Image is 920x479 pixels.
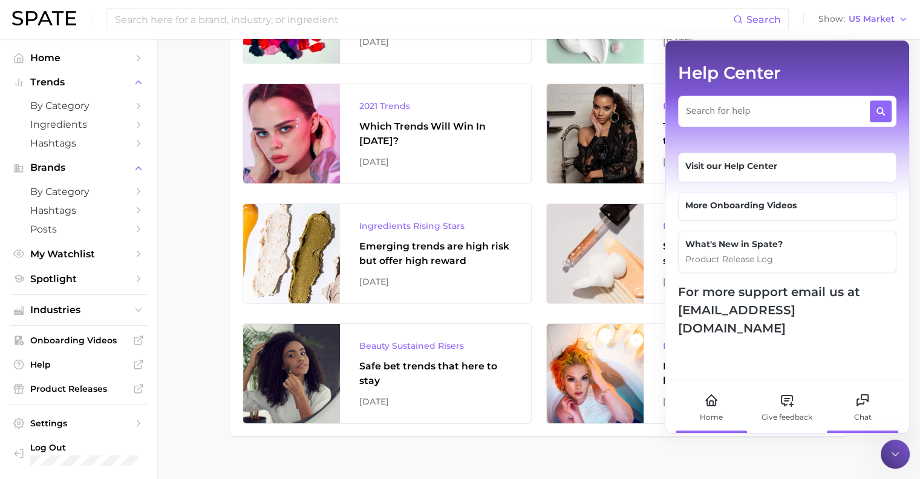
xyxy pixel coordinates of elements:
div: [DATE] [359,394,512,409]
span: Hashtags [30,137,127,149]
a: My Watchlist [10,245,148,263]
span: by Category [30,186,127,197]
span: Hashtags [30,205,127,216]
div: Beauty Rising Stars [663,339,815,353]
button: Industries [10,301,148,319]
div: [DATE] [663,35,815,49]
span: Product Releases [30,383,127,394]
span: Search [746,14,781,25]
div: Beauty Sustained Risers [359,339,512,353]
a: Ingredients Rising StarsEmerging trends are high risk but offer high reward[DATE] [243,203,532,304]
div: 2021 Trends [359,99,512,113]
span: Onboarding Videos [30,335,127,346]
div: Which Trends Will Win In [DATE]? [359,119,512,148]
a: Home [10,48,148,67]
div: [DATE] [663,394,815,409]
a: Hashtags [10,134,148,153]
a: Beauty Rising StarsEmerging trends are high risk but offer high reward[DATE] [546,323,835,424]
div: [DATE] [359,274,512,289]
a: Spotlight [10,269,148,288]
a: Posts [10,220,148,239]
div: Emerging trends are high risk but offer high reward [663,359,815,388]
img: SPATE [12,11,76,25]
span: by Category [30,100,127,111]
span: US Market [849,16,895,22]
a: Settings [10,414,148,432]
span: Ingredients [30,119,127,130]
button: Trends [10,73,148,91]
span: Spotlight [30,273,127,285]
a: Holiday TrendsTop rising and declining trends for this upcoming holiday season[DATE] [546,84,835,184]
span: Log Out [30,442,138,453]
a: Hashtags [10,201,148,220]
a: Onboarding Videos [10,331,148,349]
div: [DATE] [663,154,815,169]
button: ShowUS Market [815,12,911,27]
span: My Watchlist [30,248,127,260]
a: Log out. Currently logged in with e-mail pquiroz@maryruths.com. [10,438,148,469]
span: Posts [30,223,127,235]
span: Trends [30,77,127,88]
span: Help [30,359,127,370]
div: Safe bet trends that here to stay [663,239,815,268]
div: Ingredients Sustained Risers [663,219,815,233]
a: Help [10,355,148,374]
div: Holiday Trends [663,99,815,113]
div: [DATE] [663,274,815,289]
span: Brands [30,162,127,173]
input: Search here for a brand, industry, or ingredient [114,9,733,30]
div: [DATE] [359,35,512,49]
div: [DATE] [359,154,512,169]
span: Show [818,16,845,22]
a: by Category [10,182,148,201]
div: Emerging trends are high risk but offer high reward [359,239,512,268]
span: Industries [30,305,127,315]
a: by Category [10,96,148,115]
a: 2021 TrendsWhich Trends Will Win In [DATE]?[DATE] [243,84,532,184]
a: Product Releases [10,380,148,398]
div: Safe bet trends that here to stay [359,359,512,388]
a: Ingredients [10,115,148,134]
div: Top rising and declining trends for this upcoming holiday season [663,119,815,148]
a: Ingredients Sustained RisersSafe bet trends that here to stay[DATE] [546,203,835,304]
a: Beauty Sustained RisersSafe bet trends that here to stay[DATE] [243,323,532,424]
span: Settings [30,418,127,429]
div: Ingredients Rising Stars [359,219,512,233]
span: Home [30,52,127,64]
button: Brands [10,159,148,177]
